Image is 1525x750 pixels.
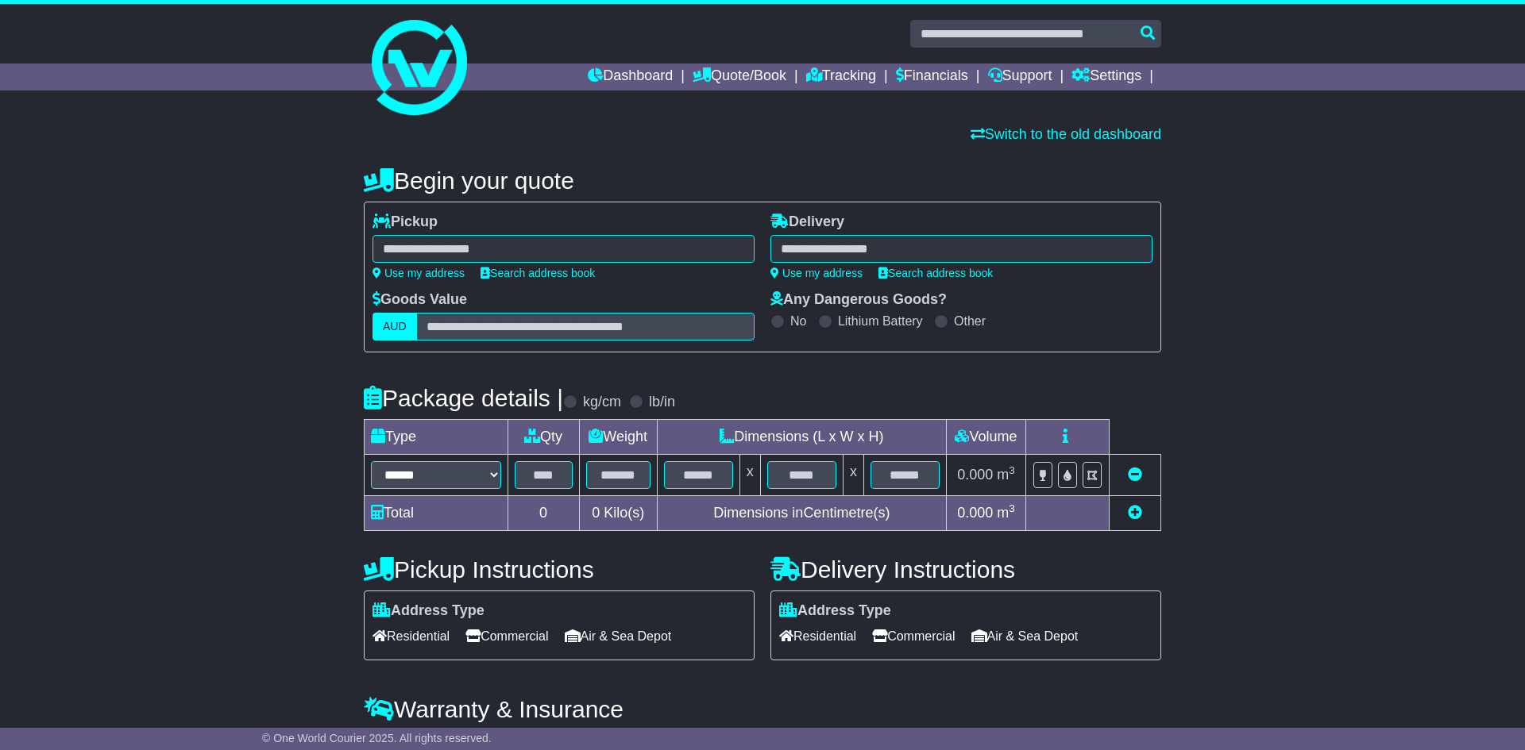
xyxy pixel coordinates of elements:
[946,420,1025,455] td: Volume
[790,313,806,329] label: No
[508,496,579,531] td: 0
[373,267,465,279] a: Use my address
[872,624,955,648] span: Commercial
[364,556,755,583] h4: Pickup Instructions
[957,467,993,483] span: 0.000
[997,505,1015,521] span: m
[588,63,673,90] a: Dashboard
[481,267,595,279] a: Search address book
[693,63,786,90] a: Quote/Book
[878,267,993,279] a: Search address book
[770,556,1161,583] h4: Delivery Instructions
[365,496,508,531] td: Total
[779,602,891,620] label: Address Type
[508,420,579,455] td: Qty
[971,126,1161,142] a: Switch to the old dashboard
[364,167,1161,194] h4: Begin your quote
[739,455,760,496] td: x
[565,624,672,648] span: Air & Sea Depot
[770,213,844,231] label: Delivery
[262,732,492,744] span: © One World Courier 2025. All rights reserved.
[1009,502,1015,514] sup: 3
[806,63,876,90] a: Tracking
[838,313,923,329] label: Lithium Battery
[971,624,1079,648] span: Air & Sea Depot
[843,455,863,496] td: x
[373,602,485,620] label: Address Type
[779,624,856,648] span: Residential
[1071,63,1141,90] a: Settings
[954,313,986,329] label: Other
[896,63,968,90] a: Financials
[770,291,947,309] label: Any Dangerous Goods?
[373,624,450,648] span: Residential
[579,420,657,455] td: Weight
[579,496,657,531] td: Kilo(s)
[649,394,675,411] label: lb/in
[373,313,417,340] label: AUD
[657,420,946,455] td: Dimensions (L x W x H)
[1128,505,1142,521] a: Add new item
[465,624,548,648] span: Commercial
[1009,464,1015,476] sup: 3
[583,394,621,411] label: kg/cm
[997,467,1015,483] span: m
[957,505,993,521] span: 0.000
[373,291,467,309] label: Goods Value
[988,63,1052,90] a: Support
[365,420,508,455] td: Type
[592,505,600,521] span: 0
[364,385,563,411] h4: Package details |
[657,496,946,531] td: Dimensions in Centimetre(s)
[1128,467,1142,483] a: Remove this item
[373,213,438,231] label: Pickup
[364,696,1161,722] h4: Warranty & Insurance
[770,267,863,279] a: Use my address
